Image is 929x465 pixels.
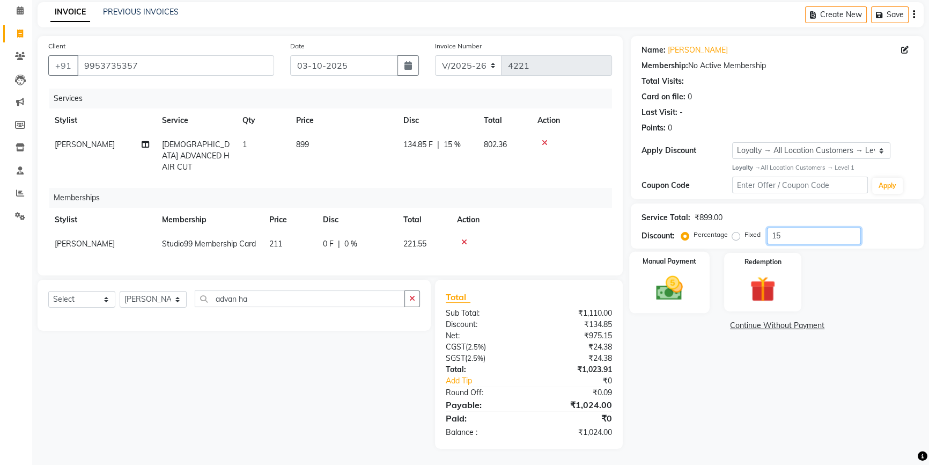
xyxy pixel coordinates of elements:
[642,212,690,223] div: Service Total:
[529,330,620,342] div: ₹975.15
[438,353,529,364] div: ( )
[529,412,620,425] div: ₹0
[48,55,78,76] button: +91
[242,140,247,149] span: 1
[451,208,612,232] th: Action
[544,375,620,387] div: ₹0
[680,107,683,118] div: -
[529,342,620,353] div: ₹24.38
[484,140,507,149] span: 802.36
[263,208,316,232] th: Price
[437,139,439,150] span: |
[236,108,290,133] th: Qty
[642,180,732,191] div: Coupon Code
[668,122,672,134] div: 0
[446,353,465,363] span: SGST
[642,60,913,71] div: No Active Membership
[529,398,620,411] div: ₹1,024.00
[438,398,529,411] div: Payable:
[296,140,309,149] span: 899
[438,342,529,353] div: ( )
[48,208,156,232] th: Stylist
[531,108,612,133] th: Action
[77,55,274,76] input: Search by Name/Mobile/Email/Code
[438,427,529,438] div: Balance :
[49,89,620,108] div: Services
[642,145,732,156] div: Apply Discount
[323,238,334,250] span: 0 F
[48,41,65,51] label: Client
[529,353,620,364] div: ₹24.38
[529,308,620,319] div: ₹1,110.00
[444,139,461,150] span: 15 %
[338,238,340,250] span: |
[529,364,620,375] div: ₹1,023.91
[397,208,451,232] th: Total
[744,257,781,267] label: Redemption
[477,108,531,133] th: Total
[529,427,620,438] div: ₹1,024.00
[446,342,466,352] span: CGST
[55,140,115,149] span: [PERSON_NAME]
[156,208,263,232] th: Membership
[695,212,722,223] div: ₹899.00
[195,290,405,307] input: Search
[397,108,477,133] th: Disc
[438,319,529,330] div: Discount:
[446,292,470,303] span: Total
[55,239,115,249] span: [PERSON_NAME]
[403,139,433,150] span: 134.85 F
[467,354,483,362] span: 2.5%
[316,208,397,232] th: Disc
[529,387,620,398] div: ₹0.09
[872,178,903,194] button: Apply
[633,320,921,331] a: Continue Without Payment
[744,230,761,239] label: Fixed
[642,91,685,103] div: Card on file:
[642,76,684,87] div: Total Visits:
[438,330,529,342] div: Net:
[438,308,529,319] div: Sub Total:
[668,45,728,56] a: [PERSON_NAME]
[48,108,156,133] th: Stylist
[642,60,688,71] div: Membership:
[438,375,544,387] a: Add Tip
[732,164,761,171] strong: Loyalty →
[438,412,529,425] div: Paid:
[269,239,282,249] span: 211
[290,108,397,133] th: Price
[438,387,529,398] div: Round Off:
[742,273,784,306] img: _gift.svg
[290,41,305,51] label: Date
[648,273,691,303] img: _cash.svg
[162,239,256,249] span: Studio99 Membership Card
[162,140,230,172] span: [DEMOGRAPHIC_DATA] ADVANCED HAIR CUT
[732,163,913,172] div: All Location Customers → Level 1
[642,107,677,118] div: Last Visit:
[344,238,357,250] span: 0 %
[50,3,90,22] a: INVOICE
[103,7,179,17] a: PREVIOUS INVOICES
[871,6,909,23] button: Save
[694,230,728,239] label: Percentage
[438,364,529,375] div: Total:
[642,122,666,134] div: Points:
[435,41,482,51] label: Invoice Number
[403,239,426,249] span: 221.55
[688,91,692,103] div: 0
[642,45,666,56] div: Name:
[156,108,236,133] th: Service
[468,343,484,351] span: 2.5%
[805,6,867,23] button: Create New
[643,256,696,266] label: Manual Payment
[642,230,675,242] div: Discount:
[732,177,868,193] input: Enter Offer / Coupon Code
[49,188,620,208] div: Memberships
[529,319,620,330] div: ₹134.85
